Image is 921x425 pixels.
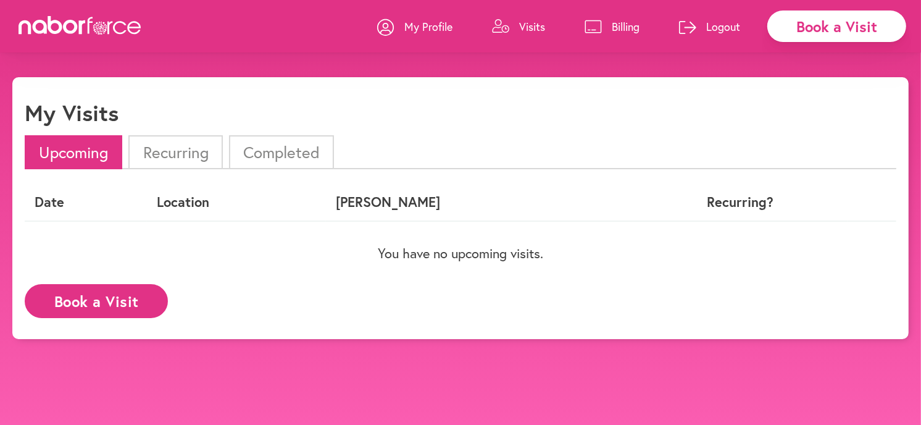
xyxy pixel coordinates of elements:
a: Book a Visit [25,293,168,305]
p: Logout [706,19,740,34]
h1: My Visits [25,99,119,126]
th: [PERSON_NAME] [326,184,633,221]
button: Book a Visit [25,284,168,318]
a: Billing [585,8,640,45]
th: Location [147,184,326,221]
th: Recurring? [633,184,848,221]
div: Book a Visit [767,11,906,42]
p: Visits [519,19,545,34]
li: Completed [229,135,334,169]
p: My Profile [404,19,452,34]
a: Visits [492,8,545,45]
p: You have no upcoming visits. [25,245,896,261]
li: Recurring [128,135,222,169]
a: Logout [679,8,740,45]
th: Date [25,184,147,221]
a: My Profile [377,8,452,45]
li: Upcoming [25,135,122,169]
p: Billing [612,19,640,34]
